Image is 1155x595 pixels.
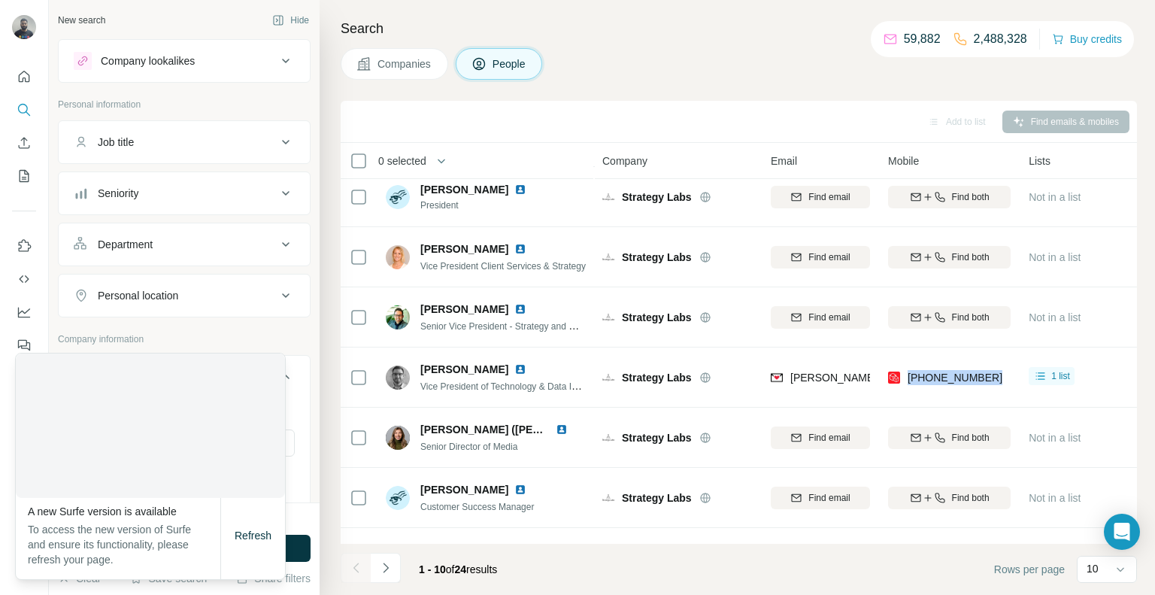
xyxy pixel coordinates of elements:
button: Enrich CSV [12,129,36,156]
span: 0 selected [378,153,426,168]
span: Find email [808,250,850,264]
span: Find email [808,311,850,324]
span: Strategy Labs [622,190,692,205]
button: Find both [888,487,1011,509]
p: To access the new version of Surfe and ensure its functionality, please refresh your page. [28,522,220,567]
span: Find email [808,491,850,505]
button: Feedback [12,332,36,359]
button: Company lookalikes [59,43,310,79]
img: Logo of Strategy Labs [602,492,614,504]
span: Find both [952,491,990,505]
span: Find both [952,431,990,445]
span: Customer Success Manager [420,502,534,512]
span: [PERSON_NAME] [420,482,508,497]
button: Search [12,96,36,123]
div: Company lookalikes [101,53,195,68]
span: [PERSON_NAME] [420,542,508,557]
span: Senior Vice President - Strategy and Operations [420,320,613,332]
button: Find both [888,427,1011,449]
button: Dashboard [12,299,36,326]
span: [PERSON_NAME] ([PERSON_NAME]) [PERSON_NAME] [420,423,698,436]
button: Navigate to next page [371,553,401,583]
div: Open Intercom Messenger [1104,514,1140,550]
button: Use Surfe on LinkedIn [12,232,36,260]
h4: Search [341,18,1137,39]
button: Use Surfe API [12,266,36,293]
span: [PERSON_NAME] [420,241,508,257]
button: Find email [771,427,870,449]
button: Personal location [59,278,310,314]
img: Avatar [386,366,410,390]
img: provider prospeo logo [888,370,900,385]
span: [PHONE_NUMBER] [908,372,1002,384]
img: Avatar [386,426,410,450]
button: Seniority [59,175,310,211]
button: Buy credits [1052,29,1122,50]
p: 59,882 [904,30,941,48]
span: Strategy Labs [622,310,692,325]
span: Not in a list [1029,191,1081,203]
button: Find both [888,246,1011,269]
span: Find email [808,431,850,445]
img: Logo of Strategy Labs [602,311,614,323]
div: Seniority [98,186,138,201]
button: Find email [771,487,870,509]
div: Department [98,237,153,252]
img: Logo of Strategy Labs [602,432,614,444]
span: Refresh [235,530,271,542]
span: Rows per page [994,562,1065,577]
span: Strategy Labs [622,490,692,505]
span: Find both [952,250,990,264]
span: [PERSON_NAME] [420,182,508,197]
button: Find both [888,306,1011,329]
p: Company information [58,332,311,346]
span: [PERSON_NAME][EMAIL_ADDRESS][DOMAIN_NAME] [790,372,1055,384]
img: LinkedIn logo [556,423,568,436]
img: Avatar [386,245,410,269]
span: Find both [952,311,990,324]
span: Companies [377,56,432,71]
span: 24 [455,563,467,575]
span: Email [771,153,797,168]
p: A new Surfe version is available [28,504,220,519]
span: Not in a list [1029,492,1081,504]
img: Avatar [386,305,410,329]
button: Find both [888,186,1011,208]
img: Logo of Strategy Labs [602,191,614,203]
p: 10 [1087,561,1099,576]
img: Avatar [12,15,36,39]
span: Strategy Labs [622,430,692,445]
img: LinkedIn logo [514,184,526,196]
button: Department [59,226,310,263]
span: Not in a list [1029,251,1081,263]
span: Find email [808,190,850,204]
span: [PERSON_NAME] [420,302,508,317]
button: Find email [771,306,870,329]
span: 1 list [1051,369,1070,383]
div: Job title [98,135,134,150]
img: LinkedIn logo [514,544,526,556]
p: Personal information [58,98,311,111]
span: Mobile [888,153,919,168]
img: LinkedIn logo [514,363,526,375]
button: Job title [59,124,310,160]
span: President [420,199,544,212]
span: Not in a list [1029,432,1081,444]
img: Logo of Strategy Labs [602,372,614,384]
span: People [493,56,527,71]
span: Find both [952,190,990,204]
img: Logo of Strategy Labs [602,251,614,263]
img: Avatar [386,185,410,209]
span: results [419,563,497,575]
span: Senior Director of Media [420,442,517,452]
span: [PERSON_NAME] [420,362,508,377]
span: of [446,563,455,575]
button: Find email [771,186,870,208]
button: Refresh [224,522,282,549]
img: Avatar [386,486,410,510]
img: provider findymail logo [771,370,783,385]
span: Not in a list [1029,311,1081,323]
div: Personal location [98,288,178,303]
button: Hide [262,9,320,32]
div: New search [58,14,105,27]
